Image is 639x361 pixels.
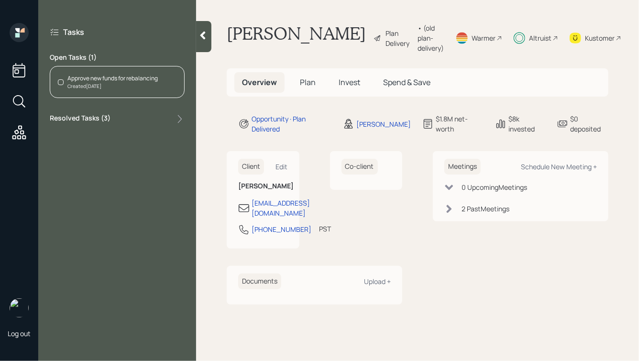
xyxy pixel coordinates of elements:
[238,159,264,175] h6: Client
[508,114,545,134] div: $8k invested
[342,159,378,175] h6: Co-client
[10,298,29,317] img: hunter_neumayer.jpg
[252,224,311,234] div: [PHONE_NUMBER]
[529,33,551,43] div: Altruist
[276,162,288,171] div: Edit
[300,77,316,88] span: Plan
[252,114,331,134] div: Opportunity · Plan Delivered
[8,329,31,338] div: Log out
[383,77,430,88] span: Spend & Save
[319,224,331,234] div: PST
[462,204,509,214] div: 2 Past Meeting s
[462,182,527,192] div: 0 Upcoming Meeting s
[252,198,310,218] div: [EMAIL_ADDRESS][DOMAIN_NAME]
[339,77,360,88] span: Invest
[238,273,281,289] h6: Documents
[356,119,411,129] div: [PERSON_NAME]
[63,27,84,37] label: Tasks
[436,114,484,134] div: $1.8M net-worth
[472,33,496,43] div: Warmer
[67,74,158,83] div: Approve new funds for rebalancing
[227,23,366,53] h1: [PERSON_NAME]
[50,53,185,62] label: Open Tasks ( 1 )
[444,159,481,175] h6: Meetings
[521,162,597,171] div: Schedule New Meeting +
[50,113,110,125] label: Resolved Tasks ( 3 )
[242,77,277,88] span: Overview
[364,277,391,286] div: Upload +
[585,33,615,43] div: Kustomer
[386,28,413,48] div: Plan Delivery
[570,114,608,134] div: $0 deposited
[418,23,444,53] div: • (old plan-delivery)
[67,83,158,90] div: Created [DATE]
[238,182,288,190] h6: [PERSON_NAME]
